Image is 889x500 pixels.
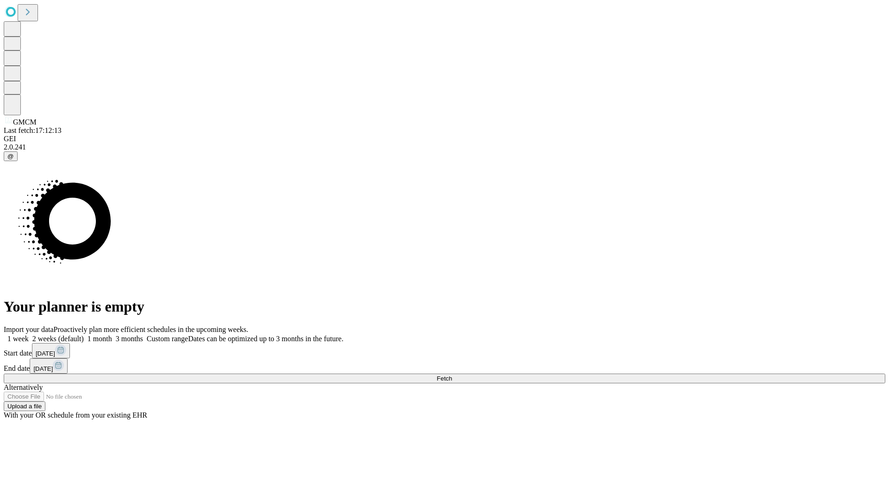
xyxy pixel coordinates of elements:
[437,375,452,382] span: Fetch
[4,126,62,134] span: Last fetch: 17:12:13
[116,335,143,343] span: 3 months
[4,401,45,411] button: Upload a file
[36,350,55,357] span: [DATE]
[7,335,29,343] span: 1 week
[4,358,885,374] div: End date
[4,411,147,419] span: With your OR schedule from your existing EHR
[4,143,885,151] div: 2.0.241
[4,383,43,391] span: Alternatively
[188,335,343,343] span: Dates can be optimized up to 3 months in the future.
[4,151,18,161] button: @
[33,365,53,372] span: [DATE]
[147,335,188,343] span: Custom range
[4,343,885,358] div: Start date
[7,153,14,160] span: @
[54,325,248,333] span: Proactively plan more efficient schedules in the upcoming weeks.
[4,135,885,143] div: GEI
[30,358,68,374] button: [DATE]
[4,325,54,333] span: Import your data
[32,335,84,343] span: 2 weeks (default)
[13,118,37,126] span: GMCM
[4,298,885,315] h1: Your planner is empty
[88,335,112,343] span: 1 month
[4,374,885,383] button: Fetch
[32,343,70,358] button: [DATE]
